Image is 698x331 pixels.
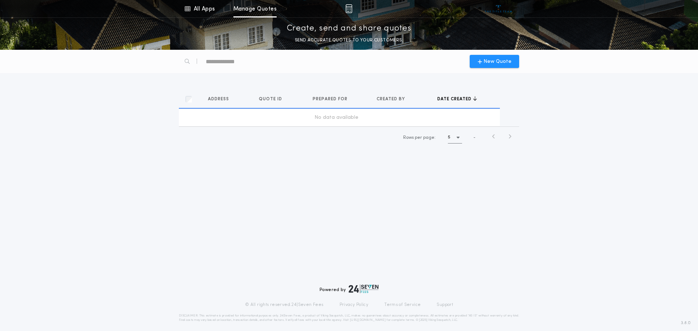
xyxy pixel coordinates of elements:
button: 5 [448,132,462,144]
img: vs-icon [485,5,512,12]
button: Date created [437,96,477,103]
div: Powered by [320,284,378,293]
span: Quote ID [259,96,284,102]
img: img [345,4,352,13]
span: Created by [377,96,406,102]
span: - [473,134,476,141]
span: Address [208,96,230,102]
a: Privacy Policy [340,302,369,308]
h1: 5 [448,134,450,141]
p: Create, send and share quotes [287,23,412,35]
a: [URL][DOMAIN_NAME] [350,319,386,322]
p: DISCLAIMER: This estimate is provided for informational purposes only. 24|Seven Fees, a product o... [179,314,519,322]
span: 3.8.0 [681,320,691,326]
a: Terms of Service [384,302,421,308]
button: Quote ID [259,96,288,103]
img: logo [349,284,378,293]
span: Rows per page: [403,136,436,140]
a: Support [437,302,453,308]
span: Prepared for [313,96,349,102]
button: Created by [377,96,410,103]
span: Date created [437,96,473,102]
button: Address [208,96,234,103]
button: New Quote [470,55,519,68]
div: No data available [182,114,491,121]
p: SEND ACCURATE QUOTES TO YOUR CUSTOMERS. [295,37,403,44]
p: © All rights reserved. 24|Seven Fees [245,302,324,308]
span: New Quote [484,58,512,65]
